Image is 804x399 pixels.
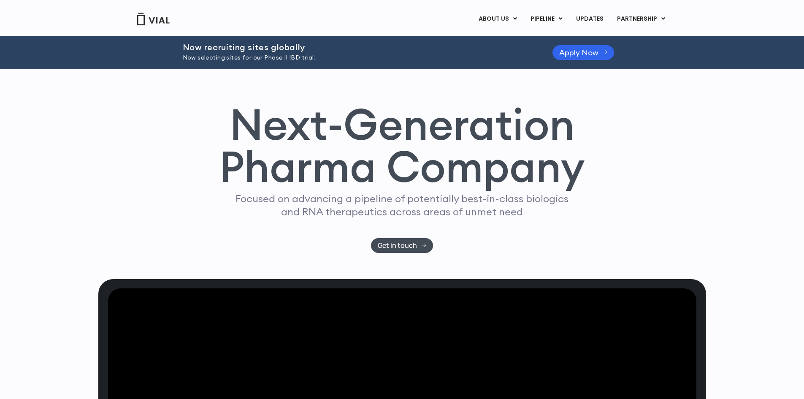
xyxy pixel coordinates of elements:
a: PARTNERSHIPMenu Toggle [610,12,672,26]
h1: Next-Generation Pharma Company [219,103,585,188]
span: Apply Now [559,49,598,56]
a: Get in touch [371,238,433,253]
a: ABOUT USMenu Toggle [472,12,523,26]
img: Vial Logo [136,13,170,25]
p: Focused on advancing a pipeline of potentially best-in-class biologics and RNA therapeutics acros... [232,192,572,218]
a: PIPELINEMenu Toggle [524,12,569,26]
span: Get in touch [378,242,417,249]
h2: Now recruiting sites globally [183,43,531,52]
a: UPDATES [569,12,610,26]
p: Now selecting sites for our Phase II IBD trial! [183,53,531,62]
a: Apply Now [552,45,615,60]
